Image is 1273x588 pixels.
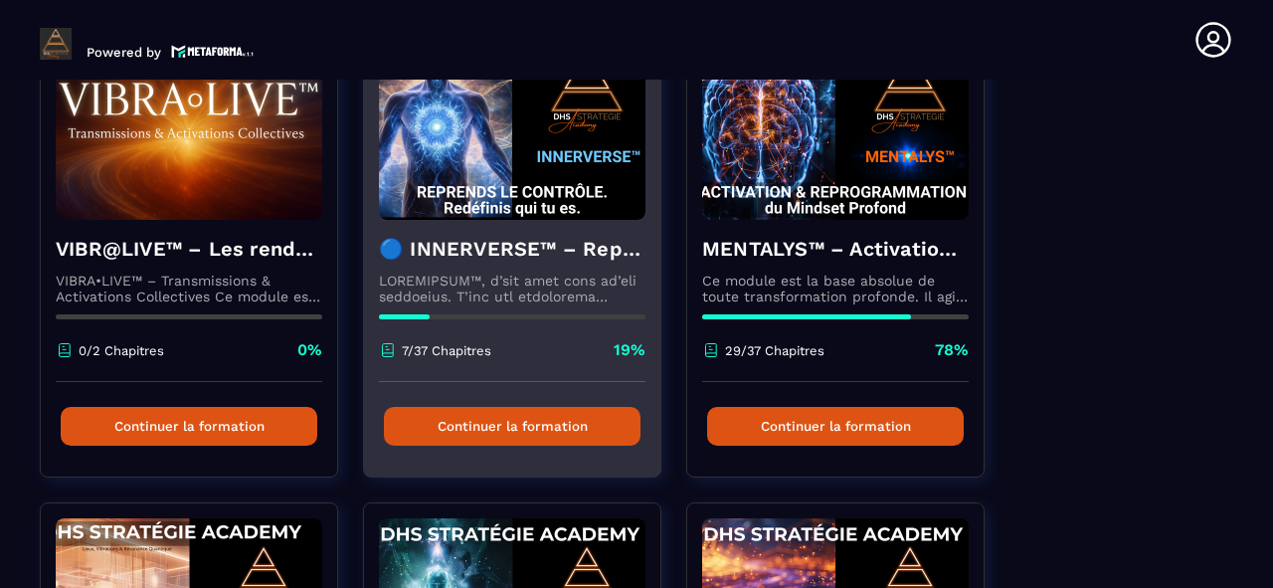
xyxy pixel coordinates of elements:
p: 0% [297,339,322,361]
img: logo-branding [40,28,72,60]
img: logo [171,43,255,60]
p: 7/37 Chapitres [402,343,491,358]
p: VIBRA•LIVE™ – Transmissions & Activations Collectives Ce module est un espace vivant. [PERSON_NAM... [56,273,322,304]
a: formation-background🔵 INNERVERSE™ – Reprogrammation Quantique & Activation du Soi RéelLOREMIPSUM™... [363,5,686,502]
h4: MENTALYS™ – Activation & Reprogrammation du Mindset Profond [702,235,969,263]
p: 29/37 Chapitres [725,343,824,358]
img: formation-background [56,21,322,220]
button: Continuer la formation [384,407,640,446]
img: formation-background [379,21,645,220]
img: formation-background [702,21,969,220]
button: Continuer la formation [707,407,964,446]
p: LOREMIPSUM™, d’sit amet cons ad’eli seddoeius. T’inc utl etdolorema aliquaeni ad minimveniamqui n... [379,273,645,304]
a: formation-backgroundMENTALYS™ – Activation & Reprogrammation du Mindset ProfondCe module est la b... [686,5,1009,502]
button: Continuer la formation [61,407,317,446]
h4: VIBR@LIVE™ – Les rendez-vous d’intégration vivante [56,235,322,263]
p: 0/2 Chapitres [79,343,164,358]
p: 19% [614,339,645,361]
a: formation-backgroundVIBR@LIVE™ – Les rendez-vous d’intégration vivanteVIBRA•LIVE™ – Transmissions... [40,5,363,502]
p: 78% [935,339,969,361]
p: Powered by [87,45,161,60]
p: Ce module est la base absolue de toute transformation profonde. Il agit comme une activation du n... [702,273,969,304]
h4: 🔵 INNERVERSE™ – Reprogrammation Quantique & Activation du Soi Réel [379,235,645,263]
